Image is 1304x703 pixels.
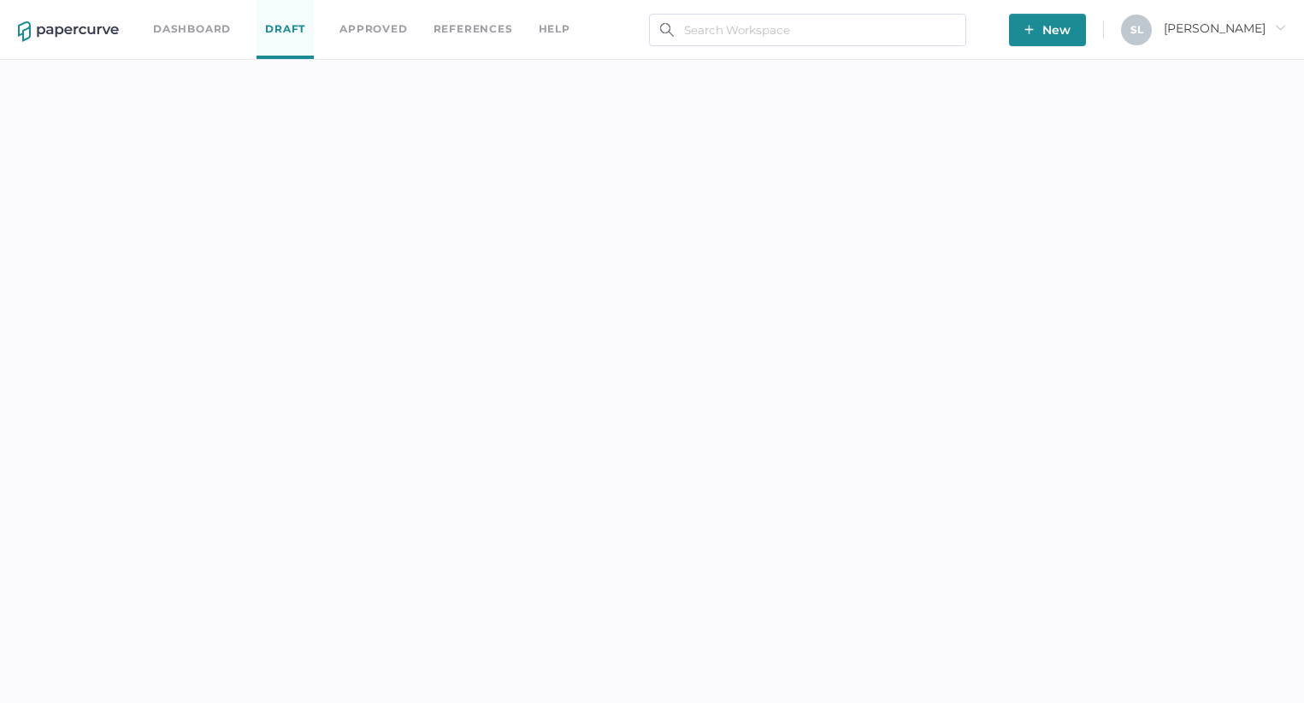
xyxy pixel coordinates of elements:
img: search.bf03fe8b.svg [660,23,674,37]
span: [PERSON_NAME] [1164,21,1286,36]
img: papercurve-logo-colour.7244d18c.svg [18,21,119,42]
span: New [1024,14,1071,46]
a: References [434,20,513,38]
input: Search Workspace [649,14,966,46]
i: arrow_right [1274,21,1286,33]
a: Approved [339,20,407,38]
img: plus-white.e19ec114.svg [1024,25,1034,34]
span: S L [1130,23,1143,36]
a: Dashboard [153,20,231,38]
button: New [1009,14,1086,46]
div: help [539,20,570,38]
